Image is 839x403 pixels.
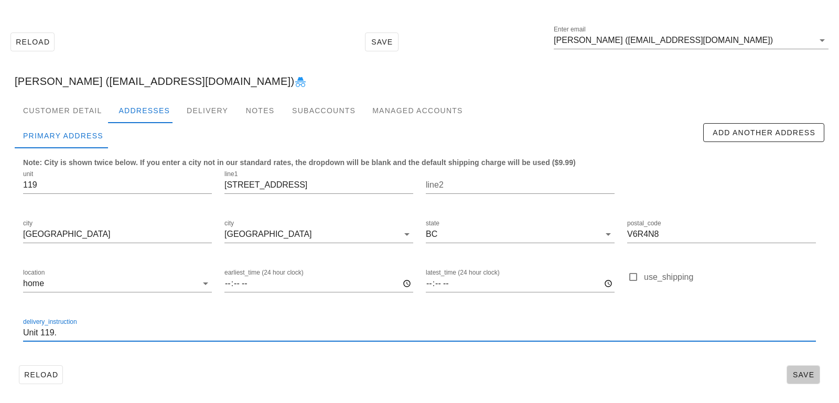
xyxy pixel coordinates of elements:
[23,220,33,227] label: city
[224,230,312,239] div: [GEOGRAPHIC_DATA]
[224,226,413,243] div: city[GEOGRAPHIC_DATA]
[178,98,236,123] div: Delivery
[15,98,110,123] div: Customer Detail
[787,365,820,384] button: Save
[23,170,33,178] label: unit
[370,38,394,46] span: Save
[224,269,304,277] label: earliest_time (24 hour clock)
[703,123,824,142] button: Add Another Address
[15,123,112,148] div: Primary Address
[23,318,77,326] label: delivery_instruction
[23,269,45,277] label: location
[791,371,815,379] span: Save
[426,230,437,239] div: BC
[23,275,212,292] div: locationhome
[236,98,284,123] div: Notes
[10,32,55,51] button: Reload
[23,158,576,167] b: Note: City is shown twice below. If you enter a city not in our standard rates, the dropdown will...
[24,371,58,379] span: Reload
[224,220,234,227] label: city
[554,26,586,34] label: Enter email
[15,38,50,46] span: Reload
[6,64,833,98] div: [PERSON_NAME] ([EMAIL_ADDRESS][DOMAIN_NAME])
[19,365,63,384] button: Reload
[224,170,238,178] label: line1
[364,98,471,123] div: Managed Accounts
[284,98,364,123] div: Subaccounts
[426,226,615,243] div: stateBC
[110,98,178,123] div: Addresses
[627,220,661,227] label: postal_code
[644,272,816,282] label: use_shipping
[426,220,439,227] label: state
[712,128,815,137] span: Add Another Address
[23,279,44,288] div: home
[365,32,399,51] button: Save
[426,269,500,277] label: latest_time (24 hour clock)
